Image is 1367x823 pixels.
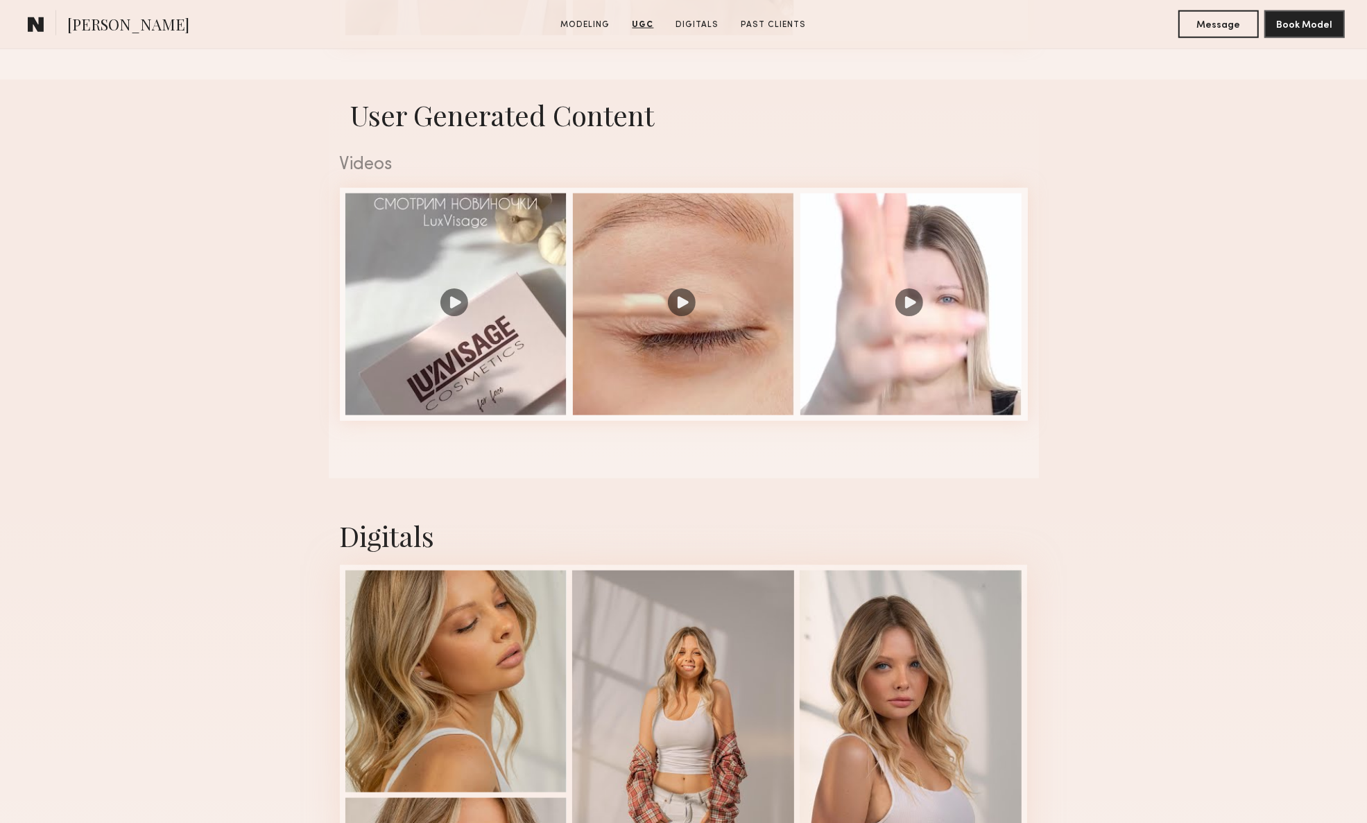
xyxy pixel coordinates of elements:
[340,517,1028,554] div: Digitals
[329,96,1039,133] h1: User Generated Content
[1178,10,1259,38] button: Message
[671,19,725,31] a: Digitals
[627,19,660,31] a: UGC
[1264,18,1345,30] a: Book Model
[736,19,812,31] a: Past Clients
[556,19,616,31] a: Modeling
[1264,10,1345,38] button: Book Model
[340,156,1028,174] div: Videos
[67,14,189,38] span: [PERSON_NAME]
